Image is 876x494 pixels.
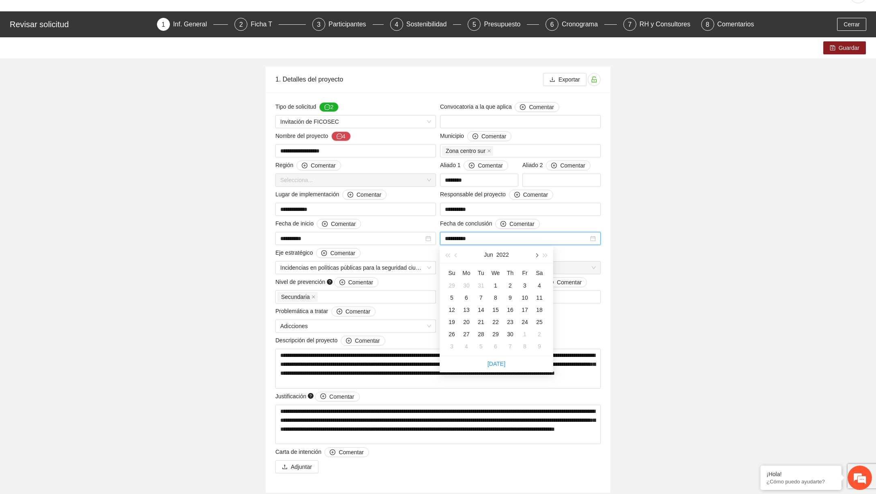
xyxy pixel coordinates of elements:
[251,18,279,31] div: Ficha T
[503,328,517,340] td: 2022-06-30
[341,336,385,346] button: Descripción del proyecto
[766,471,835,477] div: ¡Hola!
[280,116,431,128] span: Invitación de FICOSEC
[550,21,554,28] span: 6
[476,342,486,351] div: 5
[717,18,754,31] div: Comentarios
[766,479,835,485] p: ¿Cómo puedo ayudarte?
[520,281,530,290] div: 3
[462,293,471,303] div: 6
[459,340,474,352] td: 2022-07-04
[462,329,471,339] div: 27
[543,277,587,287] button: Ámbitos de intervención del Proyecto question-circle
[474,316,488,328] td: 2022-06-21
[275,131,351,141] span: Nombre del proyecto
[823,41,866,54] button: saveGuardar
[395,21,398,28] span: 4
[472,133,478,140] span: plus-circle
[346,307,370,316] span: Comentar
[239,21,243,28] span: 2
[275,392,360,402] span: Justificación
[474,266,488,279] th: Tu
[588,73,601,86] button: unlock
[478,161,502,170] span: Comentar
[532,279,547,292] td: 2022-06-04
[520,342,530,351] div: 8
[488,292,503,304] td: 2022-06-08
[161,21,165,28] span: 1
[328,18,373,31] div: Participantes
[311,161,335,170] span: Comentar
[275,68,543,91] div: 1. Detalles del proyecto
[488,279,503,292] td: 2022-06-01
[517,279,532,292] td: 2022-06-03
[42,41,136,52] div: Chatee con nosotros ahora
[459,328,474,340] td: 2022-06-27
[535,342,544,351] div: 9
[324,104,330,111] span: message
[406,18,453,31] div: Sostenibilidad
[4,221,155,250] textarea: Escriba su mensaje y pulse “Intro”
[505,305,515,315] div: 16
[487,361,505,367] a: [DATE]
[505,281,515,290] div: 2
[517,266,532,279] th: Fr
[517,340,532,352] td: 2022-07-08
[491,342,500,351] div: 6
[503,266,517,279] th: Th
[515,102,559,112] button: Convocatoria a la que aplica
[440,190,553,200] span: Responsable del proyecto
[316,248,360,258] button: Eje estratégico
[280,262,431,274] span: Incidencias en políticas públicas para la seguridad ciudadana
[234,18,306,31] div: 2Ficha T
[459,279,474,292] td: 2022-05-30
[830,45,835,52] span: save
[447,329,457,339] div: 26
[484,18,527,31] div: Presupuesto
[535,317,544,327] div: 25
[837,18,866,31] button: Cerrar
[348,278,373,287] span: Comentar
[324,447,369,457] button: Carta de intención
[308,393,313,399] span: question-circle
[444,328,459,340] td: 2022-06-26
[701,18,754,31] div: 8Comentarios
[558,75,580,84] span: Exportar
[275,102,339,112] span: Tipo de solicitud
[844,20,860,29] span: Cerrar
[390,18,462,31] div: 4Sostenibilidad
[472,21,476,28] span: 5
[355,336,380,345] span: Comentar
[487,149,491,153] span: close
[444,304,459,316] td: 2022-06-12
[505,329,515,339] div: 30
[505,342,515,351] div: 7
[275,464,318,470] span: uploadAdjuntar
[532,292,547,304] td: 2022-06-11
[462,305,471,315] div: 13
[520,305,530,315] div: 17
[322,221,328,228] span: plus-circle
[327,279,333,285] span: question-circle
[509,219,534,228] span: Comentar
[476,293,486,303] div: 7
[503,292,517,304] td: 2022-06-09
[302,163,307,169] span: plus-circle
[474,328,488,340] td: 2022-06-28
[474,340,488,352] td: 2022-07-05
[440,102,559,112] span: Convocatoria a la que aplica
[500,221,506,228] span: plus-circle
[495,219,539,229] button: Fecha de conclusión
[491,293,500,303] div: 8
[444,340,459,352] td: 2022-07-03
[535,293,544,303] div: 11
[623,18,695,31] div: 7RH y Consultores
[517,304,532,316] td: 2022-06-17
[520,104,526,111] span: plus-circle
[282,464,288,470] span: upload
[348,192,353,198] span: plus-circle
[331,131,351,141] button: Nombre del proyecto
[468,18,539,31] div: 5Presupuesto
[459,266,474,279] th: Mo
[459,292,474,304] td: 2022-06-06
